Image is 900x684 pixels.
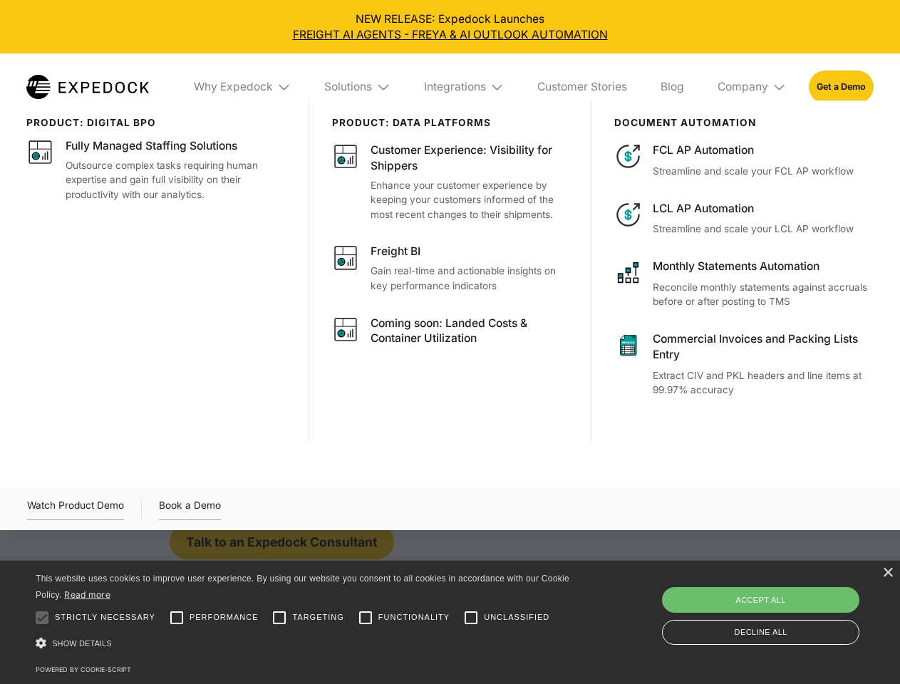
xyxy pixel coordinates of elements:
div: Why Expedock [194,80,273,94]
a: Monthly Statements AutomationReconcile monthly statements against accruals before or after postin... [614,259,874,309]
a: Powered by cookie-script [36,665,131,673]
a: Read more [64,589,110,600]
a: Freight BIGain real-time and actionable insights on key performance indicators [332,244,569,293]
div: Integrations [424,80,486,94]
div: Fully Managed Staffing Solutions [66,138,237,154]
div: Commercial Invoices and Packing Lists Entry [653,331,873,363]
a: LCL AP AutomationStreamline and scale your LCL AP workflow [614,201,874,237]
span: Unclassified [484,611,549,623]
div: LCL AP Automation [653,201,873,217]
p: Extract CIV and PKL headers and line items at 99.97% accuracy [653,368,873,398]
p: Enhance your customer experience by keeping your customers informed of the most recent changes to... [371,178,569,222]
div: document automation [614,117,874,128]
span: Strictly necessary [55,611,155,623]
a: Get a Demo [809,71,874,103]
div: PRODUCT: data platforms [332,117,569,128]
a: FCL AP AutomationStreamline and scale your FCL AP workflow [614,142,874,178]
div: Watch Product Demo [27,497,124,520]
a: Coming soon: Landed Costs & Container Utilization [332,316,569,351]
div: Freight BI [371,244,420,259]
div: Integrations [413,53,515,120]
span: Targeting [292,611,343,623]
a: Customer Experience: Visibility for ShippersEnhance your customer experience by keeping your cust... [332,142,569,222]
a: open lightbox [27,497,124,520]
div: Coming soon: Landed Costs & Container Utilization [371,316,569,347]
p: Streamline and scale your FCL AP workflow [653,164,873,179]
a: Commercial Invoices and Packing Lists EntryExtract CIV and PKL headers and line items at 99.97% a... [614,331,874,398]
div: Solutions [324,80,372,94]
div: Company [718,80,768,94]
p: Gain real-time and actionable insights on key performance indicators [371,264,569,293]
span: This website uses cookies to improve user experience. By using our website you consent to all coo... [36,574,569,600]
div: Monthly Statements Automation [653,259,873,274]
span: Performance [190,611,259,623]
a: FREIGHT AI AGENTS - FREYA & AI OUTLOOK AUTOMATION [11,27,889,43]
div: Customer Experience: Visibility for Shippers [371,142,569,174]
iframe: Chat Widget [663,530,900,684]
p: Reconcile monthly statements against accruals before or after posting to TMS [653,280,873,309]
a: Book a Demo [159,497,221,520]
div: product: digital bpo [26,117,286,128]
p: Outsource complex tasks requiring human expertise and gain full visibility on their productivity ... [66,158,286,202]
span: Functionality [378,611,450,623]
div: Why Expedock [182,53,302,120]
span: Show details [52,639,112,648]
div: Company [706,53,797,120]
a: Blog [649,53,695,120]
div: FCL AP Automation [653,142,873,158]
div: NEW RELEASE: Expedock Launches [11,11,889,43]
div: Show details [36,634,574,653]
p: Streamline and scale your LCL AP workflow [653,222,873,237]
div: Solutions [314,53,402,120]
a: Fully Managed Staffing SolutionsOutsource complex tasks requiring human expertise and gain full v... [26,138,286,202]
a: Customer Stories [526,53,638,120]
